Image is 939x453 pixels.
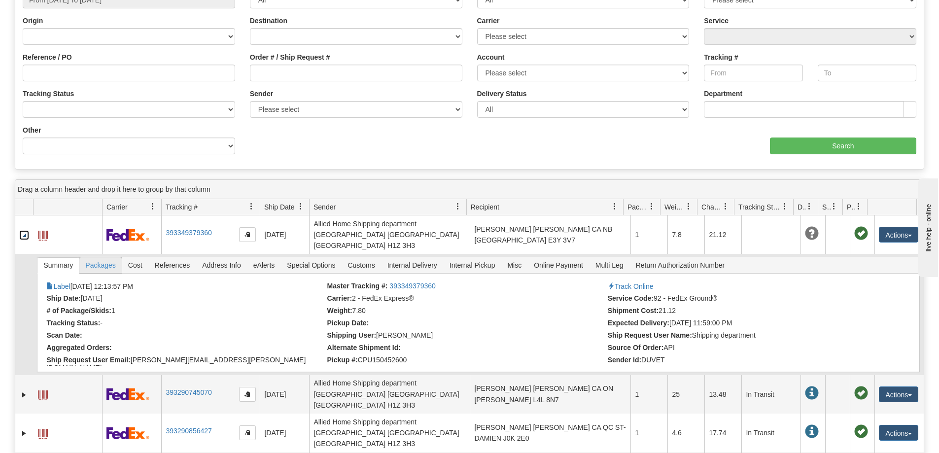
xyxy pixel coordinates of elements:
strong: Ship Request User Name: [608,331,692,339]
strong: Sender Id: [608,356,641,364]
label: Order # / Ship Request # [250,52,330,62]
label: Department [704,89,742,99]
span: References [149,257,196,273]
a: 393290745070 [166,388,211,396]
td: 21.12 [704,215,741,254]
span: Return Authorization Number [630,257,731,273]
span: Internal Delivery [382,257,443,273]
a: Shipment Issues filter column settings [826,198,842,215]
span: Unknown [805,227,819,241]
a: Charge filter column settings [717,198,734,215]
a: Collapse [19,230,29,240]
iframe: chat widget [916,176,938,277]
div: live help - online [7,8,91,16]
span: Packages [79,257,121,273]
td: 7.8 [667,215,704,254]
a: Tracking Status filter column settings [776,198,793,215]
div: grid grouping header [15,180,924,199]
span: Charge [701,202,722,212]
span: eAlerts [247,257,281,273]
span: Internal Pickup [444,257,501,273]
a: Sender filter column settings [450,198,466,215]
span: Weight [664,202,685,212]
button: Copy to clipboard [239,425,256,440]
td: In Transit [741,375,800,414]
span: Customs [342,257,381,273]
td: [PERSON_NAME] [PERSON_NAME] CA NB [GEOGRAPHIC_DATA] E3Y 3V7 [470,215,630,254]
td: 17.74 [704,414,741,452]
strong: Ship Request User Email: [46,356,130,364]
label: Origin [23,16,43,26]
strong: Expected Delivery: [608,319,669,327]
td: Allied Home Shipping department [GEOGRAPHIC_DATA] [GEOGRAPHIC_DATA] [GEOGRAPHIC_DATA] H1Z 3H3 [309,414,470,452]
span: Address Info [196,257,247,273]
button: Actions [879,227,918,243]
td: [DATE] [260,215,309,254]
a: 393349379360 [389,282,435,290]
label: Service [704,16,729,26]
span: Cost [122,257,148,273]
img: 2 - FedEx Express® [106,427,149,439]
li: API [608,344,886,353]
img: 2 - FedEx Express® [106,388,149,400]
li: [DATE] 12:13:57 PM [46,282,324,292]
span: Carrier [106,202,128,212]
li: 1 [46,307,324,316]
a: Weight filter column settings [680,198,697,215]
strong: Pickup Date: [327,319,369,327]
span: Sender [313,202,336,212]
li: 92 - FedEx Ground® [608,294,886,304]
span: Ship Date [264,202,294,212]
strong: Scan Date: [46,331,82,339]
strong: Service Code: [608,294,654,302]
td: 13.48 [704,375,741,414]
span: Shipment Issues [822,202,831,212]
button: Actions [879,425,918,441]
span: Tracking # [166,202,198,212]
span: Pickup Successfully created [854,386,868,400]
label: Account [477,52,505,62]
li: [PERSON_NAME][EMAIL_ADDRESS][PERSON_NAME][DOMAIN_NAME] [46,356,324,366]
strong: Source Of Order: [608,344,664,351]
span: Misc [501,257,527,273]
a: Packages filter column settings [643,198,660,215]
span: Delivery Status [798,202,806,212]
li: Davide Degano (26429) [327,331,605,341]
input: From [704,65,802,81]
strong: Carrier: [327,294,352,302]
strong: Shipping User: [327,331,377,339]
td: [PERSON_NAME] [PERSON_NAME] CA ON [PERSON_NAME] L4L 8N7 [470,375,630,414]
a: 393349379360 [166,229,211,237]
input: Search [770,138,916,154]
a: Expand [19,390,29,400]
li: Shipping department [608,331,886,341]
span: In Transit [805,386,819,400]
a: Pickup Status filter column settings [850,198,867,215]
button: Copy to clipboard [239,387,256,402]
a: Tracking # filter column settings [243,198,260,215]
li: 2 - FedEx Express® [327,294,605,304]
li: 21.12 [608,307,886,316]
span: Recipient [471,202,499,212]
strong: Alternate Shipment Id: [327,344,401,351]
td: Allied Home Shipping department [GEOGRAPHIC_DATA] [GEOGRAPHIC_DATA] [GEOGRAPHIC_DATA] H1Z 3H3 [309,215,470,254]
strong: Shipment Cost: [608,307,659,314]
button: Copy to clipboard [239,227,256,242]
button: Actions [879,386,918,402]
span: Tracking Status [738,202,781,212]
img: 2 - FedEx Express® [106,229,149,241]
li: [DATE] 11:59:00 PM [608,319,886,329]
a: Track Online [608,282,654,290]
strong: Pickup #: [327,356,358,364]
a: Label [46,282,70,290]
a: Label [38,424,48,440]
strong: Aggregated Orders: [46,344,111,351]
td: 25 [667,375,704,414]
a: Recipient filter column settings [606,198,623,215]
td: 1 [630,375,667,414]
label: Delivery Status [477,89,527,99]
span: Pickup Status [847,202,855,212]
td: In Transit [741,414,800,452]
a: 393290856427 [166,427,211,435]
li: [DATE] [46,294,324,304]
